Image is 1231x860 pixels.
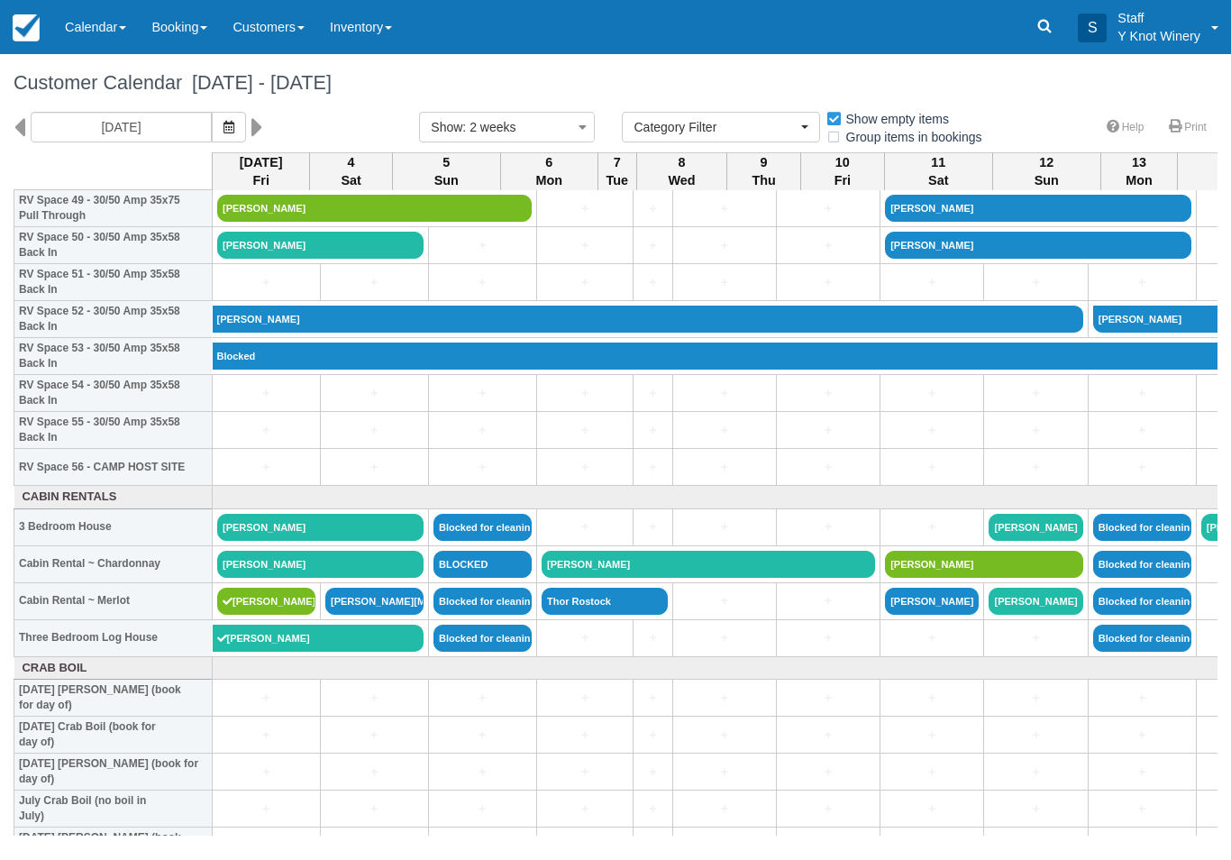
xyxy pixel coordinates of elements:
a: + [217,421,315,440]
th: 7 Tue [597,152,636,190]
a: + [989,384,1082,403]
a: + [781,236,875,255]
a: + [325,800,424,819]
a: + [678,199,771,218]
a: + [433,763,532,782]
div: S [1078,14,1107,42]
a: + [217,689,315,708]
a: + [638,458,667,477]
a: [PERSON_NAME] [542,551,875,578]
a: + [1093,421,1191,440]
a: Blocked for cleaning [433,514,532,541]
th: 4 Sat [310,152,392,190]
th: RV Space 51 - 30/50 Amp 35x58 Back In [14,264,213,301]
a: + [781,199,875,218]
th: RV Space 50 - 30/50 Amp 35x58 Back In [14,227,213,264]
th: [DATE] Crab Boil (book for day of) [14,717,213,754]
a: + [885,458,979,477]
p: Y Knot Winery [1117,27,1200,45]
a: + [542,517,628,536]
th: 8 Wed [636,152,726,190]
a: + [781,726,875,745]
a: + [542,421,628,440]
a: + [433,458,532,477]
a: + [638,421,667,440]
a: + [325,689,424,708]
a: + [638,763,667,782]
a: [PERSON_NAME][MEDICAL_DATA] [325,588,424,615]
a: + [1093,273,1191,292]
a: + [638,726,667,745]
a: + [433,726,532,745]
th: Three Bedroom Log House [14,619,213,656]
a: + [989,458,1082,477]
th: RV Space 55 - 30/50 Amp 35x58 Back In [14,412,213,449]
a: + [638,236,667,255]
a: + [217,384,315,403]
a: + [678,458,771,477]
a: [PERSON_NAME] [217,551,424,578]
th: 13 Mon [1100,152,1178,190]
a: [PERSON_NAME] [217,232,424,259]
a: [PERSON_NAME] [217,195,532,222]
h1: Customer Calendar [14,72,1217,94]
a: + [885,273,979,292]
th: [DATE] Fri [213,152,310,190]
a: [PERSON_NAME] [885,588,979,615]
a: + [217,273,315,292]
th: RV Space 54 - 30/50 Amp 35x58 Back In [14,375,213,412]
span: [DATE] - [DATE] [182,71,332,94]
label: Show empty items [825,105,961,133]
a: + [542,273,628,292]
a: + [781,384,875,403]
span: : 2 weeks [462,120,515,134]
a: Thor Rostock [542,588,668,615]
a: Blocked for cleaning [433,625,532,652]
a: + [542,236,628,255]
a: + [638,517,667,536]
a: Blocked for cleaning [1093,514,1191,541]
a: + [678,384,771,403]
a: + [638,628,667,647]
a: [PERSON_NAME] [885,232,1191,259]
a: + [542,384,628,403]
a: Blocked for cleaning [1093,551,1191,578]
a: + [638,199,667,218]
a: + [678,421,771,440]
img: checkfront-main-nav-mini-logo.png [13,14,40,41]
th: 12 Sun [992,152,1100,190]
a: + [678,726,771,745]
a: + [433,800,532,819]
a: + [1093,800,1191,819]
a: + [885,384,979,403]
th: 10 Fri [800,152,884,190]
th: 11 Sat [884,152,992,190]
a: [PERSON_NAME] [885,551,1083,578]
th: 3 Bedroom House [14,508,213,545]
a: + [1093,384,1191,403]
a: + [781,458,875,477]
a: + [638,273,667,292]
a: + [217,763,315,782]
a: Blocked for cleaning [1093,625,1191,652]
a: + [885,517,979,536]
th: 9 Thu [727,152,801,190]
a: + [989,421,1082,440]
a: [PERSON_NAME] [217,588,315,615]
a: + [781,591,875,610]
a: + [217,800,315,819]
th: RV Space 49 - 30/50 Amp 35x75 Pull Through [14,190,213,227]
a: [PERSON_NAME] [885,195,1191,222]
a: Crab Boil [19,660,208,677]
a: + [542,763,628,782]
a: + [678,273,771,292]
th: 5 Sun [392,152,500,190]
a: + [217,726,315,745]
a: + [989,763,1082,782]
a: Cabin Rentals [19,489,208,506]
a: + [781,800,875,819]
a: + [885,763,979,782]
a: + [433,421,532,440]
a: + [1093,726,1191,745]
a: + [989,800,1082,819]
